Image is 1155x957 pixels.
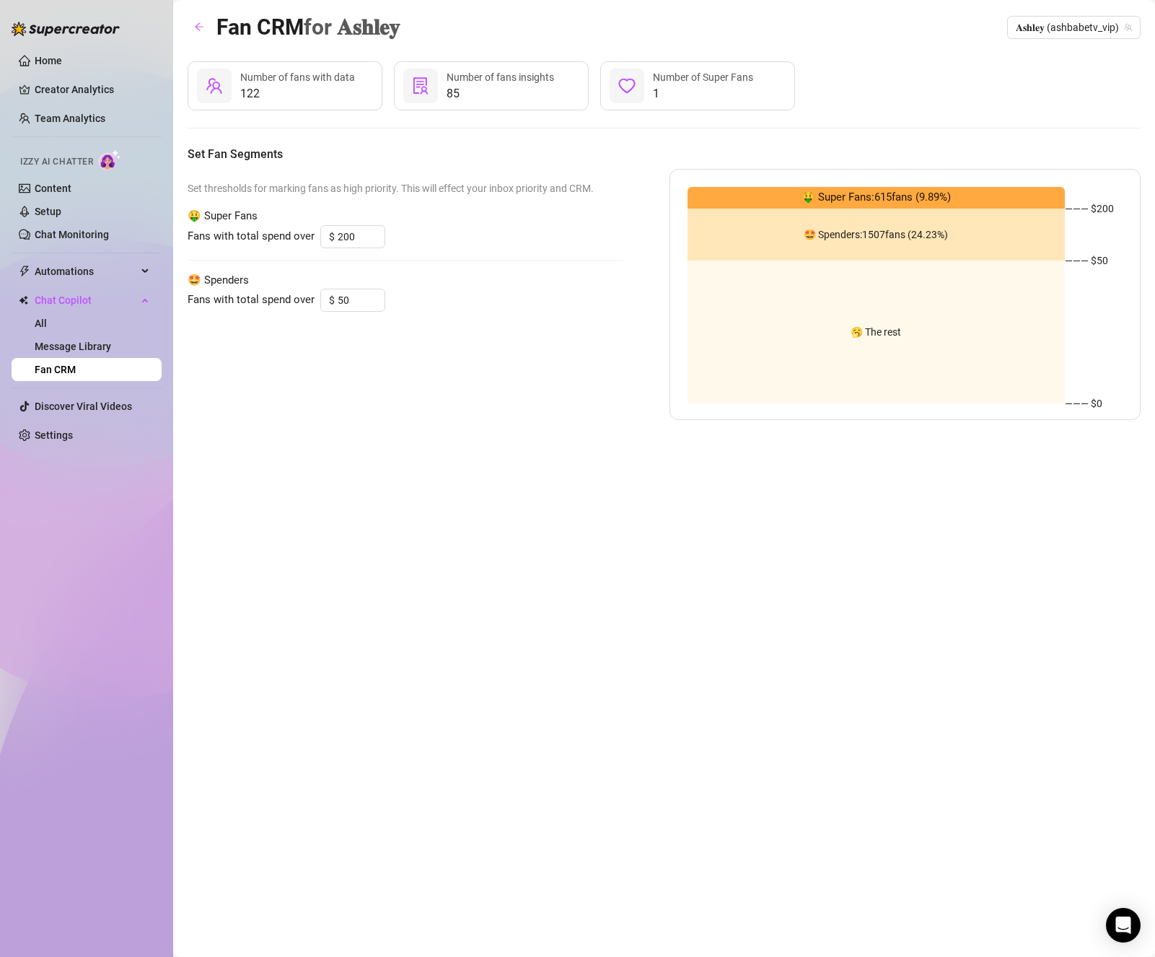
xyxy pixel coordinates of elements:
span: Set thresholds for marking fans as high priority. This will effect your inbox priority and CRM. [188,180,623,196]
a: Fan CRM [35,364,76,375]
span: 𝐀𝐬𝐡𝐥𝐞𝐲 (ashbabetv_vip) [1016,17,1132,38]
span: thunderbolt [19,266,30,277]
a: Message Library [35,341,111,352]
input: 500 [338,226,385,248]
span: Fans with total spend over [188,292,315,309]
article: Fan CRM [216,10,400,44]
input: 150 [338,289,385,311]
span: 🤩 Spenders [188,272,623,289]
span: team [1124,23,1133,32]
span: 1 [653,85,753,102]
span: solution [412,77,429,95]
a: Discover Viral Videos [35,401,132,412]
span: Fans with total spend over [188,228,315,245]
a: Home [35,55,62,66]
a: Chat Monitoring [35,229,109,240]
span: Chat Copilot [35,289,137,312]
span: 🤑 Super Fans [188,208,623,225]
span: Automations [35,260,137,283]
span: 85 [447,85,554,102]
span: team [206,77,223,95]
span: Number of Super Fans [653,71,753,83]
span: 122 [240,85,355,102]
div: Open Intercom Messenger [1106,908,1141,943]
a: Setup [35,206,61,217]
span: 🤑 Super Fans: 615 fans ( 9.89 %) [802,189,951,206]
a: All [35,318,47,329]
span: heart [618,77,636,95]
img: logo-BBDzfeDw.svg [12,22,120,36]
a: Settings [35,429,73,441]
a: Team Analytics [35,113,105,124]
span: Izzy AI Chatter [20,155,93,169]
span: Number of fans with data [240,71,355,83]
img: Chat Copilot [19,295,28,305]
span: for 𝐀𝐬𝐡𝐥𝐞𝐲 [304,14,400,40]
span: Number of fans insights [447,71,554,83]
a: Creator Analytics [35,78,150,101]
h5: Set Fan Segments [188,146,1141,163]
a: Content [35,183,71,194]
img: AI Chatter [99,149,121,170]
span: arrow-left [194,22,204,32]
